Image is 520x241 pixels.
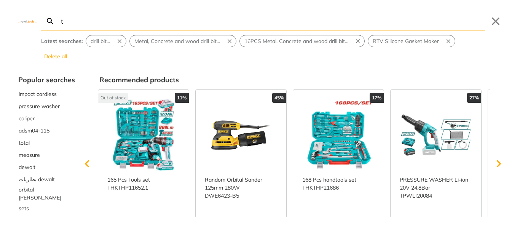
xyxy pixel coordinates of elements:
[99,75,502,85] div: Recommended products
[18,173,75,185] div: Suggestion: بطاريات dewalt
[134,37,220,45] span: Metal, Concrete and wood drill bit...
[80,156,95,171] svg: Scroll left
[19,127,49,135] span: adsm04-115
[226,38,233,45] svg: Remove suggestion: Metal, Concrete and wood drill bit...
[41,37,83,45] div: Latest searches:
[18,173,75,185] button: Select suggestion: بطاريات dewalt
[18,100,75,112] button: Select suggestion: pressure washer
[490,15,502,27] button: Close
[18,137,75,149] div: Suggestion: total
[19,186,75,202] span: orbital [PERSON_NAME]
[18,149,75,161] div: Suggestion: measure
[18,124,75,137] button: Select suggestion: adsm04-115
[272,93,286,103] div: 45%
[18,161,75,173] button: Select suggestion: dewalt
[18,75,75,85] div: Popular searches
[225,35,236,47] button: Remove suggestion: Metal, Concrete and wood drill bit...
[18,161,75,173] div: Suggestion: dewalt
[19,151,40,159] span: measure
[129,35,236,47] div: Suggestion: Metal, Concrete and wood drill bit...
[115,35,126,47] button: Remove suggestion: drill bit...
[86,35,126,47] div: Suggestion: drill bit...
[368,35,443,47] button: Select suggestion: RTV Silicone Gasket Maker
[368,35,455,47] div: Suggestion: RTV Silicone Gasket Maker
[373,37,439,45] span: RTV Silicone Gasket Maker
[443,35,455,47] button: Remove suggestion: RTV Silicone Gasket Maker
[86,35,115,47] button: Select suggestion: drill bit...
[19,163,35,171] span: dewalt
[18,100,75,112] div: Suggestion: pressure washer
[18,149,75,161] button: Select suggestion: measure
[59,12,485,30] input: Search…
[467,93,481,103] div: 27%
[46,17,55,26] svg: Search
[18,88,75,100] div: Suggestion: impact cordless
[239,35,365,47] div: Suggestion: 16PCS Metal, Concrete and wood drill bit...
[445,38,452,45] svg: Remove suggestion: RTV Silicone Gasket Maker
[19,102,60,110] span: pressure washer
[18,185,75,202] button: Select suggestion: orbital sande
[19,115,35,123] span: caliper
[41,50,70,62] button: Delete all
[18,112,75,124] button: Select suggestion: caliper
[175,93,189,103] div: 11%
[18,202,75,214] button: Select suggestion: sets
[244,37,348,45] span: 16PCS Metal, Concrete and wood drill bit...
[98,93,128,103] div: Out of stock
[116,38,123,45] svg: Remove suggestion: drill bit...
[18,124,75,137] div: Suggestion: adsm04-115
[370,93,384,103] div: 17%
[130,35,225,47] button: Select suggestion: Metal, Concrete and wood drill bit...
[19,90,57,98] span: impact cordless
[240,35,353,47] button: Select suggestion: 16PCS Metal, Concrete and wood drill bit...
[18,202,75,214] div: Suggestion: sets
[19,204,29,212] span: sets
[19,139,30,147] span: total
[18,112,75,124] div: Suggestion: caliper
[353,35,364,47] button: Remove suggestion: 16PCS Metal, Concrete and wood drill bit...
[19,176,55,184] span: بطاريات dewalt
[18,185,75,202] div: Suggestion: orbital sande
[491,156,506,171] svg: Scroll right
[18,19,37,23] img: Close
[18,137,75,149] button: Select suggestion: total
[91,37,110,45] span: drill bit...
[354,38,361,45] svg: Remove suggestion: 16PCS Metal, Concrete and wood drill bit...
[18,88,75,100] button: Select suggestion: impact cordless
